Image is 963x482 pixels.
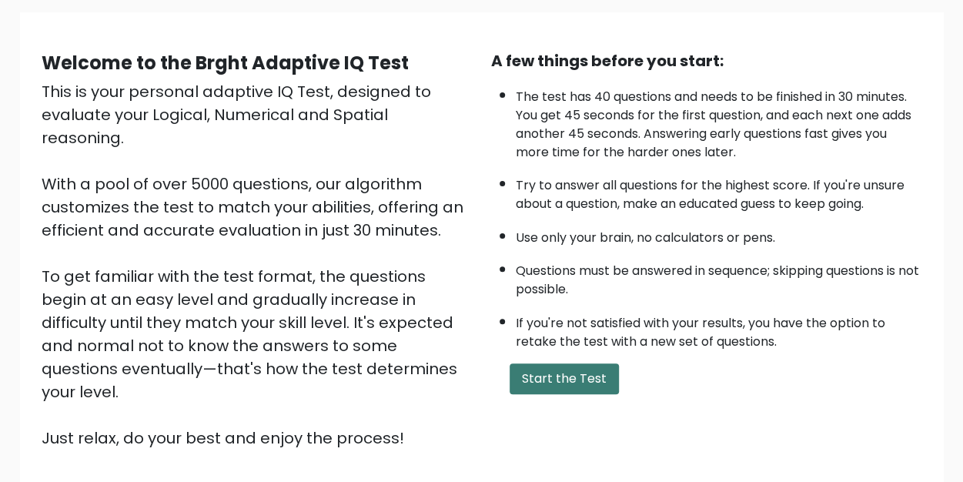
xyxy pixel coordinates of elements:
li: Try to answer all questions for the highest score. If you're unsure about a question, make an edu... [516,169,922,213]
li: Use only your brain, no calculators or pens. [516,221,922,247]
button: Start the Test [510,363,619,394]
div: A few things before you start: [491,49,922,72]
li: If you're not satisfied with your results, you have the option to retake the test with a new set ... [516,306,922,351]
b: Welcome to the Brght Adaptive IQ Test [42,50,409,75]
li: The test has 40 questions and needs to be finished in 30 minutes. You get 45 seconds for the firs... [516,80,922,162]
div: This is your personal adaptive IQ Test, designed to evaluate your Logical, Numerical and Spatial ... [42,80,473,450]
li: Questions must be answered in sequence; skipping questions is not possible. [516,254,922,299]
